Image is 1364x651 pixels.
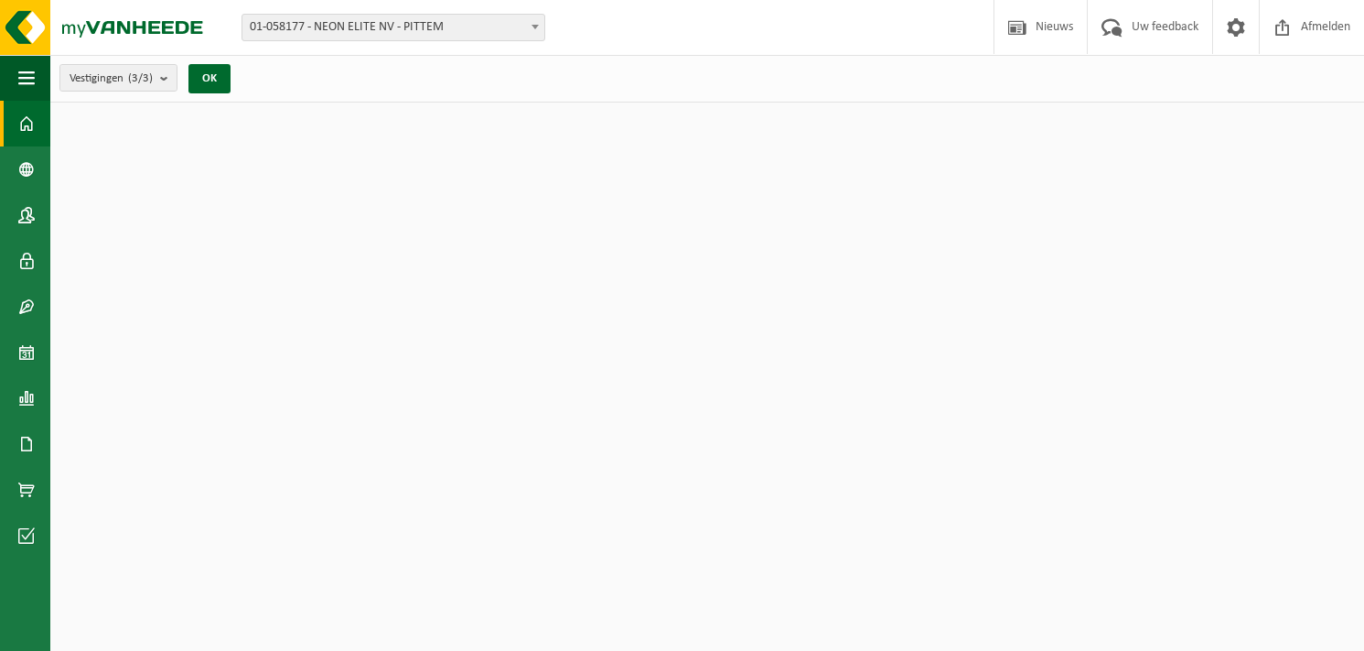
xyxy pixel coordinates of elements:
count: (3/3) [128,72,153,84]
button: OK [188,64,231,93]
button: Vestigingen(3/3) [59,64,177,92]
span: 01-058177 - NEON ELITE NV - PITTEM [242,15,544,40]
span: 01-058177 - NEON ELITE NV - PITTEM [242,14,545,41]
span: Vestigingen [70,65,153,92]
